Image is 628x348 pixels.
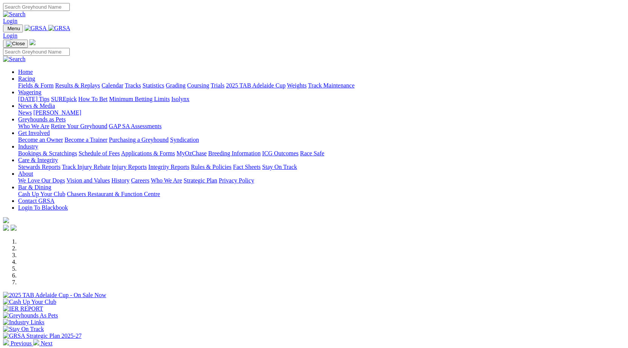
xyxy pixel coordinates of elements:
[18,109,32,116] a: News
[112,164,147,170] a: Injury Reports
[3,25,23,32] button: Toggle navigation
[3,225,9,231] img: facebook.svg
[308,82,355,89] a: Track Maintenance
[18,191,625,198] div: Bar & Dining
[18,170,33,177] a: About
[3,56,26,63] img: Search
[208,150,261,156] a: Breeding Information
[3,18,17,24] a: Login
[109,96,170,102] a: Minimum Betting Limits
[287,82,307,89] a: Weights
[187,82,209,89] a: Coursing
[262,164,297,170] a: Stay On Track
[148,164,189,170] a: Integrity Reports
[6,41,25,47] img: Close
[55,82,100,89] a: Results & Replays
[18,96,625,103] div: Wagering
[191,164,232,170] a: Rules & Policies
[18,177,65,184] a: We Love Our Dogs
[3,292,106,299] img: 2025 TAB Adelaide Cup - On Sale Now
[166,82,186,89] a: Grading
[18,136,625,143] div: Get Involved
[121,150,175,156] a: Applications & Forms
[18,164,625,170] div: Care & Integrity
[78,96,108,102] a: How To Bet
[125,82,141,89] a: Tracks
[25,25,47,32] img: GRSA
[3,217,9,223] img: logo-grsa-white.png
[18,69,33,75] a: Home
[171,96,189,102] a: Isolynx
[18,75,35,82] a: Racing
[18,204,68,211] a: Login To Blackbook
[51,96,77,102] a: SUREpick
[18,157,58,163] a: Care & Integrity
[226,82,286,89] a: 2025 TAB Adelaide Cup
[18,150,77,156] a: Bookings & Scratchings
[210,82,224,89] a: Trials
[109,136,169,143] a: Purchasing a Greyhound
[18,109,625,116] div: News & Media
[219,177,254,184] a: Privacy Policy
[66,177,110,184] a: Vision and Values
[33,339,39,345] img: chevron-right-pager-white.svg
[62,164,110,170] a: Track Injury Rebate
[3,3,70,11] input: Search
[109,123,162,129] a: GAP SA Assessments
[3,11,26,18] img: Search
[111,177,129,184] a: History
[170,136,199,143] a: Syndication
[18,96,49,102] a: [DATE] Tips
[18,150,625,157] div: Industry
[18,130,50,136] a: Get Involved
[51,123,107,129] a: Retire Your Greyhound
[18,89,41,95] a: Wagering
[18,191,65,197] a: Cash Up Your Club
[33,340,52,346] a: Next
[18,177,625,184] div: About
[11,340,32,346] span: Previous
[3,339,9,345] img: chevron-left-pager-white.svg
[3,326,44,333] img: Stay On Track
[151,177,182,184] a: Who We Are
[18,123,625,130] div: Greyhounds as Pets
[18,103,55,109] a: News & Media
[18,82,54,89] a: Fields & Form
[41,340,52,346] span: Next
[3,305,43,312] img: IER REPORT
[48,25,71,32] img: GRSA
[143,82,164,89] a: Statistics
[18,164,60,170] a: Stewards Reports
[18,123,49,129] a: Who We Are
[177,150,207,156] a: MyOzChase
[67,191,160,197] a: Chasers Restaurant & Function Centre
[3,333,81,339] img: GRSA Strategic Plan 2025-27
[184,177,217,184] a: Strategic Plan
[3,340,33,346] a: Previous
[3,319,45,326] img: Industry Links
[3,32,17,39] a: Login
[101,82,123,89] a: Calendar
[29,39,35,45] img: logo-grsa-white.png
[131,177,149,184] a: Careers
[3,48,70,56] input: Search
[233,164,261,170] a: Fact Sheets
[18,136,63,143] a: Become an Owner
[18,116,66,123] a: Greyhounds as Pets
[3,299,56,305] img: Cash Up Your Club
[18,143,38,150] a: Industry
[3,312,58,319] img: Greyhounds As Pets
[18,198,54,204] a: Contact GRSA
[11,225,17,231] img: twitter.svg
[64,136,107,143] a: Become a Trainer
[18,184,51,190] a: Bar & Dining
[3,40,28,48] button: Toggle navigation
[18,82,625,89] div: Racing
[78,150,120,156] a: Schedule of Fees
[300,150,324,156] a: Race Safe
[262,150,298,156] a: ICG Outcomes
[8,26,20,31] span: Menu
[33,109,81,116] a: [PERSON_NAME]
